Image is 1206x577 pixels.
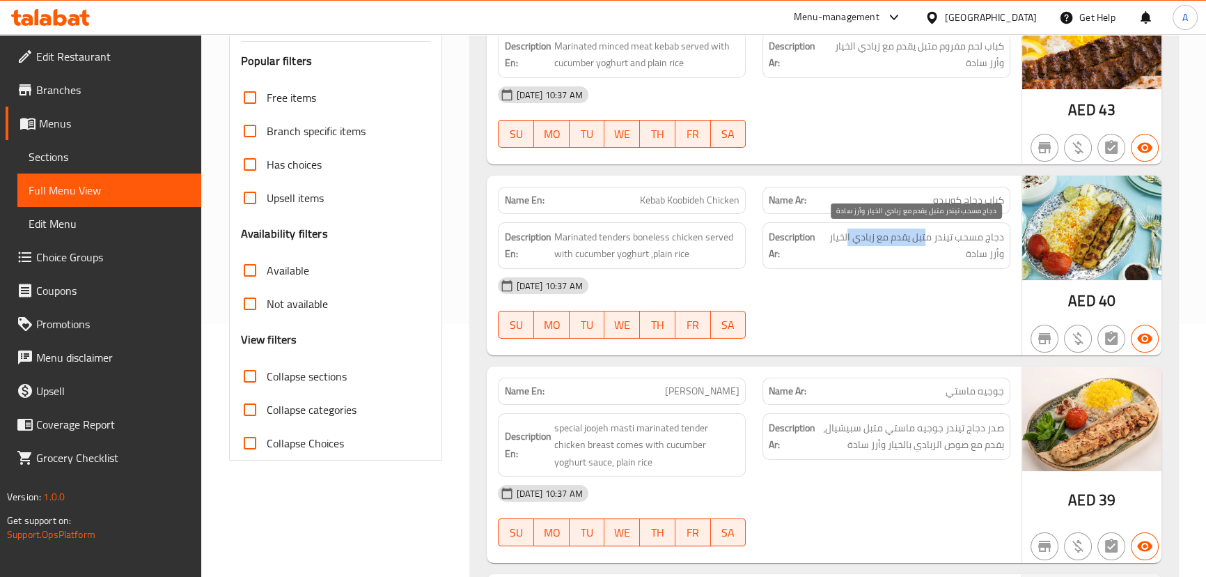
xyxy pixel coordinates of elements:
span: Marinated minced meat kebab served with cucumber yoghurt and plain rice [554,38,739,72]
button: SU [498,120,534,148]
button: WE [604,120,640,148]
button: Available [1131,532,1159,560]
strong: Description Ar: [769,229,820,263]
button: Not branch specific item [1031,134,1058,162]
button: SA [711,311,746,339]
a: Promotions [6,307,201,341]
button: FR [675,120,711,148]
span: AED [1068,486,1095,514]
strong: Description En: [504,428,551,462]
button: WE [604,518,640,546]
button: TH [640,120,675,148]
span: A [1182,10,1188,25]
span: Kebab Koobideh Chicken [640,193,739,208]
span: Upsell items [267,190,324,206]
span: TH [645,523,670,543]
a: Edit Restaurant [6,40,201,73]
button: Not has choices [1097,134,1125,162]
span: SA [716,315,741,335]
span: دجاج مسحب تيندر متبل يقدم مع زبادي الخيار وأرز سادة [822,229,1004,263]
span: Version: [7,488,41,506]
button: SU [498,518,534,546]
span: SU [504,124,528,144]
span: Branches [36,82,190,98]
span: SA [716,124,741,144]
span: Coverage Report [36,416,190,433]
span: Full Menu View [29,182,190,199]
span: TU [575,315,600,335]
span: Menus [39,115,190,132]
span: كباب لحم مفروم متبل يقدم مع زبادي الخيار وأرز سادة [823,38,1004,72]
strong: Name En: [504,384,544,399]
span: FR [681,124,705,144]
button: SU [498,311,534,339]
span: special joojeh masti marinated tender chicken breast comes with cucumber yoghurt sauce, plain rice [554,420,739,471]
span: FR [681,523,705,543]
strong: Description Ar: [769,420,815,454]
span: Choice Groups [36,249,190,266]
span: 39 [1099,486,1115,514]
span: Edit Restaurant [36,48,190,65]
span: MO [540,315,564,335]
button: Available [1131,325,1159,353]
button: SA [711,518,746,546]
a: Coupons [6,274,201,307]
span: كباب دجاج كوبيده [933,193,1004,208]
span: SA [716,523,741,543]
button: Not branch specific item [1031,325,1058,353]
button: TU [570,120,605,148]
span: TH [645,315,670,335]
button: Not branch specific item [1031,532,1058,560]
span: Coupons [36,282,190,299]
span: AED [1068,287,1095,314]
button: MO [534,311,570,339]
a: Sections [17,140,201,174]
button: Purchased item [1064,532,1092,560]
span: WE [610,124,634,144]
a: Branches [6,73,201,107]
button: TH [640,518,675,546]
span: صدر دجاج تيندر جوجيه ماستي متبل سبيشيال، يقدم مع صوص الزبادي بالخيار وأرز سادة [818,420,1004,454]
span: FR [681,315,705,335]
button: FR [675,311,711,339]
strong: Name Ar: [769,384,806,399]
div: [GEOGRAPHIC_DATA] [945,10,1037,25]
a: Choice Groups [6,240,201,274]
span: 43 [1099,96,1115,123]
a: Grocery Checklist [6,441,201,475]
span: Collapse sections [267,368,347,385]
span: WE [610,523,634,543]
span: SU [504,315,528,335]
span: 40 [1099,287,1115,314]
span: MO [540,124,564,144]
span: Free items [267,89,316,106]
button: Not has choices [1097,532,1125,560]
span: Has choices [267,156,322,173]
span: TU [575,124,600,144]
span: Marinated tenders boneless chicken served with cucumber yoghurt ,plain rice [554,229,739,263]
span: Upsell [36,383,190,399]
button: WE [604,311,640,339]
button: FR [675,518,711,546]
button: Purchased item [1064,134,1092,162]
button: TH [640,311,675,339]
a: Support.OpsPlatform [7,525,95,544]
button: MO [534,120,570,148]
span: WE [610,315,634,335]
span: Menu disclaimer [36,349,190,366]
span: TH [645,124,670,144]
span: SU [504,523,528,543]
span: Get support on: [7,511,71,530]
span: Promotions [36,316,190,332]
button: TU [570,518,605,546]
span: [DATE] 10:37 AM [510,279,588,293]
span: TU [575,523,600,543]
span: [PERSON_NAME] [665,384,739,399]
span: جوجيه ماستي [946,384,1004,399]
span: MO [540,523,564,543]
strong: Name Ar: [769,193,806,208]
h3: View filters [241,332,297,348]
a: Full Menu View [17,174,201,207]
span: AED [1068,96,1095,123]
div: Menu-management [794,9,879,26]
